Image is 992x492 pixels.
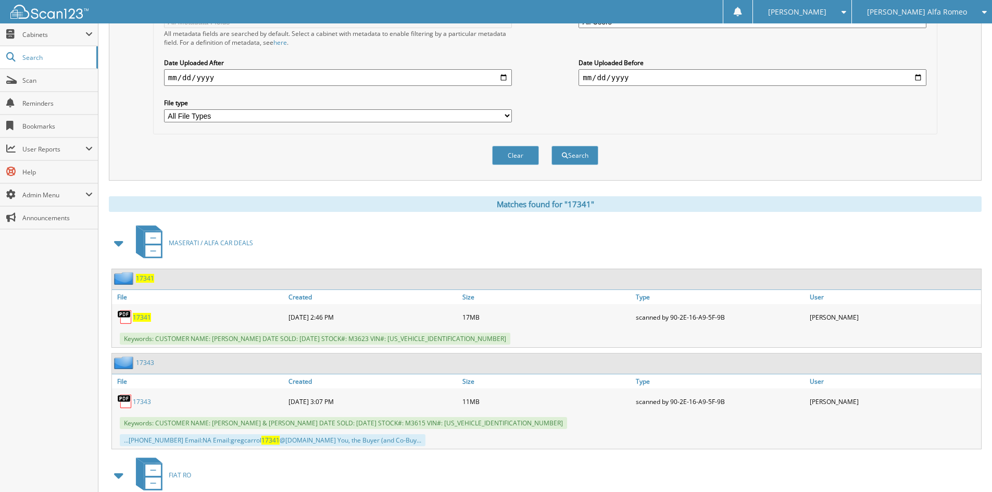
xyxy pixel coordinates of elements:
[22,191,85,199] span: Admin Menu
[633,374,807,388] a: Type
[117,394,133,409] img: PDF.png
[22,99,93,108] span: Reminders
[117,309,133,325] img: PDF.png
[169,238,253,247] span: MASERATI / ALFA CAR DEALS
[22,145,85,154] span: User Reports
[807,374,981,388] a: User
[164,98,512,107] label: File type
[112,290,286,304] a: File
[579,58,926,67] label: Date Uploaded Before
[22,76,93,85] span: Scan
[286,391,460,412] div: [DATE] 3:07 PM
[807,391,981,412] div: [PERSON_NAME]
[169,471,191,480] span: FIAT RO
[460,391,634,412] div: 11MB
[112,374,286,388] a: File
[286,307,460,327] div: [DATE] 2:46 PM
[120,417,567,429] span: Keywords: CUSTOMER NAME: [PERSON_NAME] & [PERSON_NAME] DATE SOLD: [DATE] STOCK#: M3615 VIN#: [US_...
[460,374,634,388] a: Size
[22,30,85,39] span: Cabinets
[22,168,93,176] span: Help
[10,5,89,19] img: scan123-logo-white.svg
[867,9,967,15] span: [PERSON_NAME] Alfa Romeo
[130,222,253,263] a: MASERATI / ALFA CAR DEALS
[22,213,93,222] span: Announcements
[164,29,512,47] div: All metadata fields are searched by default. Select a cabinet with metadata to enable filtering b...
[22,53,91,62] span: Search
[120,333,510,345] span: Keywords: CUSTOMER NAME: [PERSON_NAME] DATE SOLD: [DATE] STOCK#: M3623 VIN#: [US_VEHICLE_IDENTIFI...
[286,374,460,388] a: Created
[133,313,151,322] a: 17341
[768,9,826,15] span: [PERSON_NAME]
[164,69,512,86] input: start
[633,391,807,412] div: scanned by 90-2E-16-A9-5F-9B
[633,290,807,304] a: Type
[109,196,982,212] div: Matches found for "17341"
[492,146,539,165] button: Clear
[133,397,151,406] a: 17343
[114,356,136,369] img: folder2.png
[286,290,460,304] a: Created
[460,307,634,327] div: 17MB
[136,358,154,367] a: 17343
[114,272,136,285] img: folder2.png
[120,434,425,446] div: ...[PHONE_NUMBER] Email:NA Email:gregcarrol @[DOMAIN_NAME] You, the Buyer (and Co-Buy...
[551,146,598,165] button: Search
[579,69,926,86] input: end
[22,122,93,131] span: Bookmarks
[164,58,512,67] label: Date Uploaded After
[807,290,981,304] a: User
[940,442,992,492] iframe: Chat Widget
[460,290,634,304] a: Size
[633,307,807,327] div: scanned by 90-2E-16-A9-5F-9B
[261,436,280,445] span: 17341
[807,307,981,327] div: [PERSON_NAME]
[273,38,287,47] a: here
[136,274,154,283] a: 17341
